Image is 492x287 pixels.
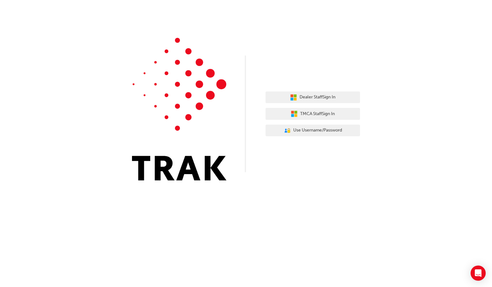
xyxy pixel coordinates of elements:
[266,91,360,103] button: Dealer StaffSign In
[266,125,360,137] button: Use Username/Password
[132,38,226,180] img: Trak
[300,94,335,101] span: Dealer Staff Sign In
[300,110,335,118] span: TMCA Staff Sign In
[266,108,360,120] button: TMCA StaffSign In
[293,127,342,134] span: Use Username/Password
[471,266,486,281] div: Open Intercom Messenger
